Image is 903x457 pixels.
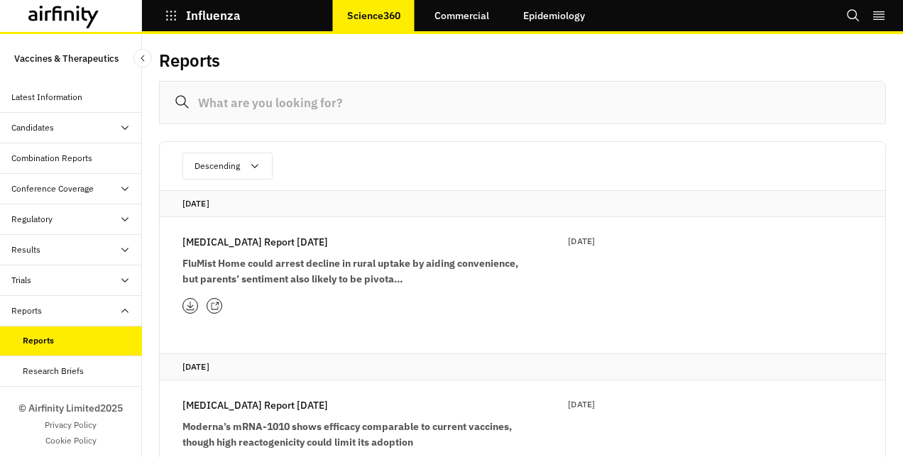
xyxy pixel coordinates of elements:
[18,401,123,416] p: © Airfinity Limited 2025
[23,365,84,378] div: Research Briefs
[182,234,328,250] p: [MEDICAL_DATA] Report [DATE]
[159,81,886,124] input: What are you looking for?
[14,45,119,71] p: Vaccines & Therapeutics
[186,9,241,22] p: Influenza
[11,152,92,165] div: Combination Reports
[11,304,42,317] div: Reports
[182,397,328,413] p: [MEDICAL_DATA] Report [DATE]
[165,4,241,28] button: Influenza
[182,360,863,374] p: [DATE]
[133,49,152,67] button: Close Sidebar
[45,434,97,447] a: Cookie Policy
[182,257,518,285] strong: FluMist Home could arrest decline in rural uptake by aiding convenience, but parents’ sentiment a...
[347,10,400,21] p: Science360
[11,91,82,104] div: Latest Information
[11,182,94,195] div: Conference Coverage
[11,213,53,226] div: Regulatory
[182,420,512,448] strong: Moderna’s mRNA-1010 shows efficacy comparable to current vaccines, though high reactogenicity cou...
[11,274,31,287] div: Trials
[568,234,595,248] p: [DATE]
[159,50,220,71] h2: Reports
[11,243,40,256] div: Results
[568,397,595,412] p: [DATE]
[182,197,863,211] p: [DATE]
[182,153,273,180] button: Descending
[45,419,97,431] a: Privacy Policy
[23,334,54,347] div: Reports
[846,4,860,28] button: Search
[11,121,54,134] div: Candidates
